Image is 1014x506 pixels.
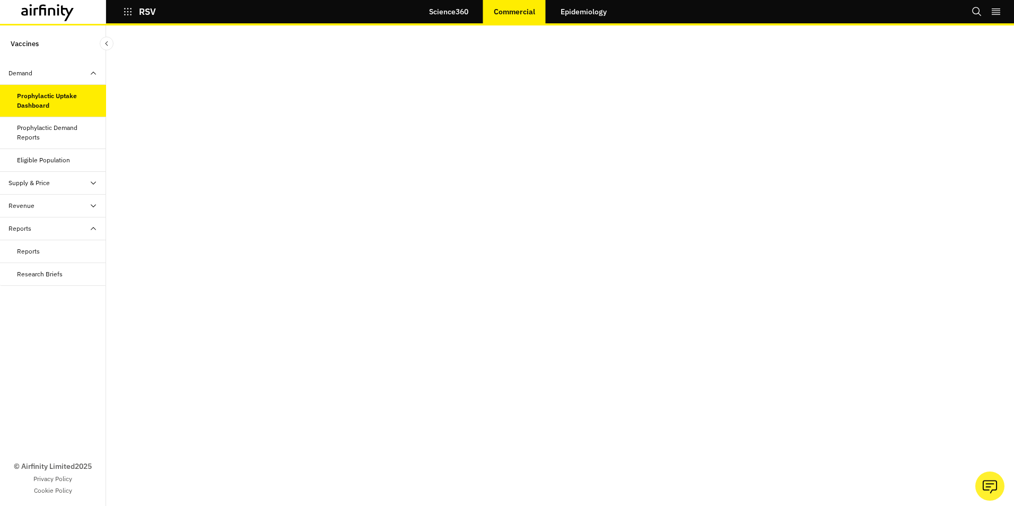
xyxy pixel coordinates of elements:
[139,7,156,16] p: RSV
[33,474,72,484] a: Privacy Policy
[100,37,113,50] button: Close Sidebar
[123,3,156,21] button: RSV
[17,247,40,256] div: Reports
[8,224,31,233] div: Reports
[17,155,70,165] div: Eligible Population
[34,486,72,495] a: Cookie Policy
[17,91,98,110] div: Prophylactic Uptake Dashboard
[975,472,1004,501] button: Ask our analysts
[11,34,39,54] p: Vaccines
[494,7,535,16] p: Commercial
[8,178,50,188] div: Supply & Price
[8,68,32,78] div: Demand
[14,461,92,472] p: © Airfinity Limited 2025
[17,123,98,142] div: Prophylactic Demand Reports
[972,3,982,21] button: Search
[8,201,34,211] div: Revenue
[17,269,63,279] div: Research Briefs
